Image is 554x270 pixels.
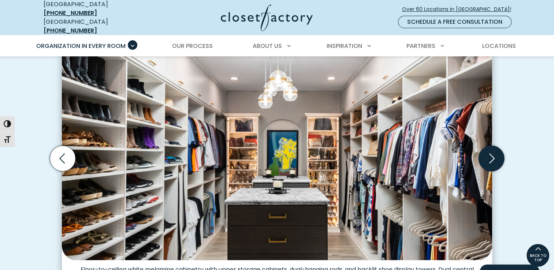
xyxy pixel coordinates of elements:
span: Organization in Every Room [36,42,126,50]
span: Inspiration [327,42,362,50]
a: [PHONE_NUMBER] [44,26,97,35]
span: Over 60 Locations in [GEOGRAPHIC_DATA]! [402,5,517,13]
button: Next slide [476,143,507,174]
span: BACK TO TOP [527,254,549,262]
div: [GEOGRAPHIC_DATA] [44,18,150,35]
button: Previous slide [47,143,78,174]
a: Over 60 Locations in [GEOGRAPHIC_DATA]! [402,3,517,16]
a: Schedule a Free Consultation [398,16,512,28]
span: About Us [253,42,282,50]
img: Closet Factory Logo [221,4,313,31]
a: [PHONE_NUMBER] [44,9,97,17]
nav: Primary Menu [31,36,523,56]
span: Partners [406,42,435,50]
img: Walk-in with dual islands, extensive hanging and shoe space, and accent-lit shelves highlighting ... [62,36,492,260]
span: Locations [482,42,516,50]
a: BACK TO TOP [526,244,550,267]
span: Our Process [172,42,213,50]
